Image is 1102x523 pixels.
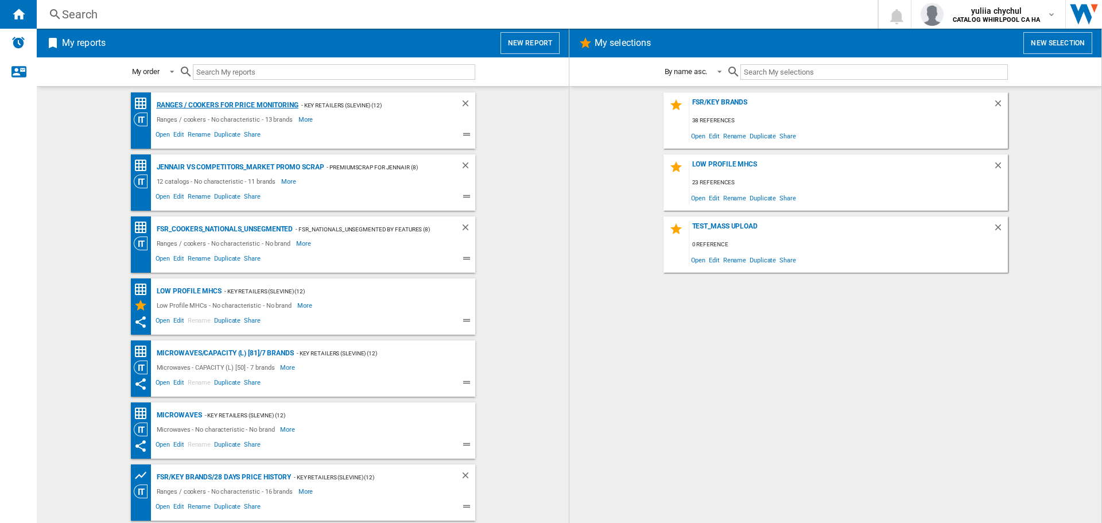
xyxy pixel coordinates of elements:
div: Delete [460,98,475,113]
span: Share [778,252,798,268]
div: Microwaves [154,408,202,423]
span: Duplicate [748,128,778,144]
div: Category View [134,175,154,188]
span: Rename [186,501,212,515]
div: Test_Mass Upload [689,222,993,238]
div: Price Matrix [134,344,154,359]
div: Category View [134,485,154,498]
span: Share [242,129,262,143]
div: - PremiumScrap for JennAir (8) [324,160,437,175]
span: Open [689,190,708,206]
div: 0 reference [689,238,1008,252]
div: Category View [134,113,154,126]
img: profile.jpg [921,3,944,26]
ng-md-icon: This report has been shared with you [134,315,148,329]
span: Open [154,129,172,143]
div: Microwaves - CAPACITY (L) [50] - 7 brands [154,361,281,374]
div: Ranges / cookers for price monitoring [154,98,298,113]
span: Rename [186,315,212,329]
span: More [281,175,298,188]
div: - Key Retailers (slevine) (12) [222,284,452,299]
span: Open [154,377,172,391]
span: Duplicate [212,129,242,143]
span: Share [242,253,262,267]
div: FSR/key brands/28 days price history [154,470,291,485]
div: Delete [460,470,475,485]
div: - Key Retailers (slevine) (12) [298,98,437,113]
div: Delete [993,160,1008,176]
span: Share [242,191,262,205]
span: Share [778,190,798,206]
div: Low Profile MHCs [154,284,222,299]
span: Duplicate [212,253,242,267]
span: Edit [172,377,186,391]
span: Rename [186,377,212,391]
span: Duplicate [212,191,242,205]
div: Delete [993,222,1008,238]
span: Duplicate [748,190,778,206]
div: Ranges / cookers - No characteristic - 13 brands [154,113,298,126]
div: Price Matrix [134,96,154,111]
div: - Key Retailers (slevine) (12) [202,408,452,423]
div: FSR_Cookers_Nationals_Unsegmented [154,222,293,237]
span: Duplicate [212,377,242,391]
div: 23 references [689,176,1008,190]
span: More [298,113,315,126]
span: More [280,423,297,436]
ng-md-icon: This report has been shared with you [134,439,148,453]
span: Open [154,501,172,515]
span: Open [154,191,172,205]
span: Open [154,315,172,329]
h2: My reports [60,32,108,54]
span: Edit [172,191,186,205]
span: Rename [721,252,748,268]
span: Share [242,501,262,515]
div: Search [62,6,848,22]
div: Delete [460,160,475,175]
div: By name asc. [665,67,708,76]
span: Duplicate [748,252,778,268]
div: Delete [460,222,475,237]
span: Rename [186,191,212,205]
button: New report [500,32,560,54]
span: Edit [172,253,186,267]
span: Rename [721,190,748,206]
div: - Key Retailers (slevine) (12) [291,470,437,485]
span: More [297,299,314,312]
span: Share [242,377,262,391]
div: FSR/key brands [689,98,993,114]
span: Duplicate [212,315,242,329]
span: Rename [186,129,212,143]
b: CATALOG WHIRLPOOL CA HA [953,16,1040,24]
div: Microwaves - No characteristic - No brand [154,423,281,436]
span: Edit [172,315,186,329]
span: Open [689,252,708,268]
button: New selection [1023,32,1092,54]
span: Share [778,128,798,144]
img: alerts-logo.svg [11,36,25,49]
div: JennAir vs Competitors_Market Promo Scrap [154,160,324,175]
span: Open [154,253,172,267]
div: My order [132,67,160,76]
span: yuliia chychul [953,5,1040,17]
div: Low Profile MHCs [689,160,993,176]
input: Search My reports [193,64,475,80]
span: Rename [721,128,748,144]
span: Share [242,315,262,329]
span: Open [689,128,708,144]
span: Edit [172,129,186,143]
span: Rename [186,253,212,267]
div: Microwaves/CAPACITY (L) [81]/7 brands [154,346,294,361]
span: Edit [707,128,721,144]
div: Ranges / cookers - No characteristic - 16 brands [154,485,298,498]
div: Category View [134,423,154,436]
div: Product prices grid [134,468,154,483]
h2: My selections [592,32,653,54]
span: Edit [707,252,721,268]
span: More [280,361,297,374]
div: My Selections [134,299,154,312]
div: Price Matrix [134,406,154,421]
div: Delete [993,98,1008,114]
span: Share [242,439,262,453]
div: 38 references [689,114,1008,128]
